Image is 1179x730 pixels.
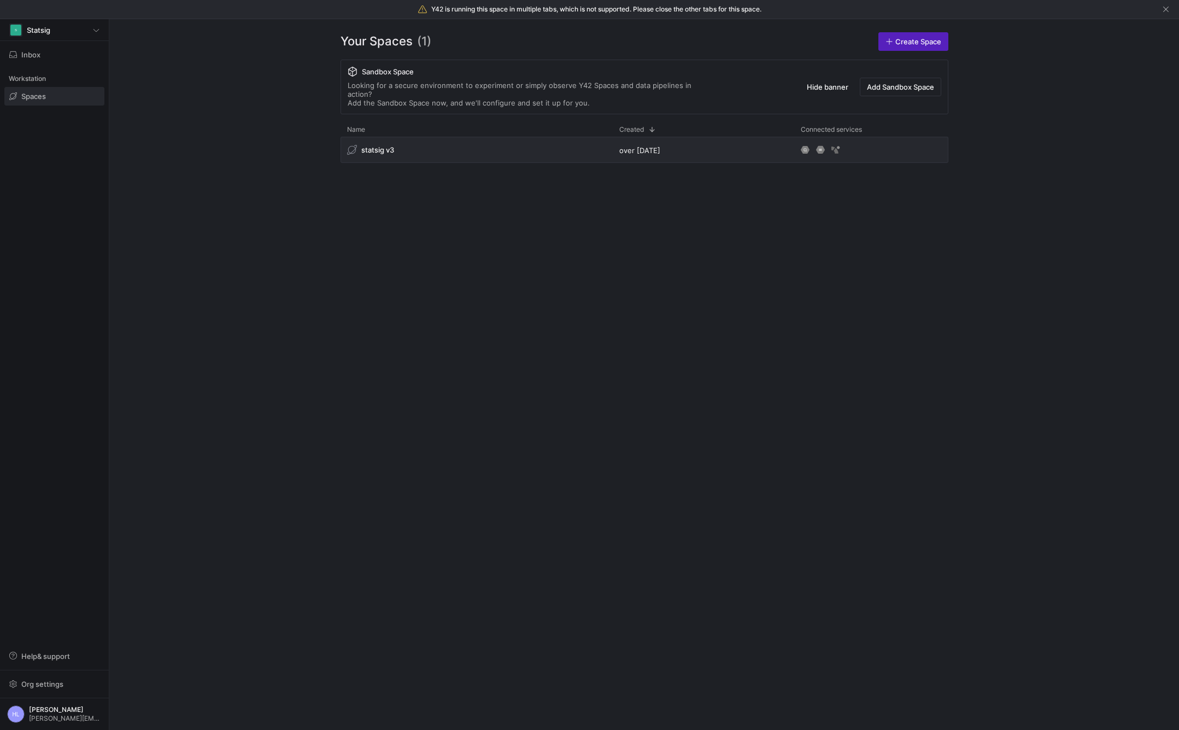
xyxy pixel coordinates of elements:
[347,126,365,133] span: Name
[867,83,934,91] span: Add Sandbox Space
[4,681,104,690] a: Org settings
[21,652,70,661] span: Help & support
[4,45,104,64] button: Inbox
[341,32,413,51] span: Your Spaces
[4,675,104,693] button: Org settings
[431,5,761,13] span: Y42 is running this space in multiple tabs, which is not supported. Please close the other tabs f...
[29,706,102,714] span: [PERSON_NAME]
[348,81,714,107] div: Looking for a secure environment to experiment or simply observe Y42 Spaces and data pipelines in...
[361,145,394,154] span: statsig v3
[4,71,104,87] div: Workstation
[21,680,63,688] span: Org settings
[800,78,855,96] button: Hide banner
[27,26,50,34] span: Statsig
[10,25,21,36] div: S
[4,87,104,106] a: Spaces
[619,126,644,133] span: Created
[895,37,941,46] span: Create Space
[21,50,40,59] span: Inbox
[807,83,848,91] span: Hide banner
[619,146,660,155] span: over [DATE]
[878,32,948,51] a: Create Space
[29,715,102,722] span: [PERSON_NAME][EMAIL_ADDRESS][DOMAIN_NAME]
[4,647,104,665] button: Help& support
[341,137,948,167] div: Press SPACE to select this row.
[801,126,862,133] span: Connected services
[362,67,414,76] span: Sandbox Space
[21,92,46,101] span: Spaces
[417,32,431,51] span: (1)
[4,703,104,726] button: HL[PERSON_NAME][PERSON_NAME][EMAIL_ADDRESS][DOMAIN_NAME]
[7,705,25,723] div: HL
[860,78,941,96] button: Add Sandbox Space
